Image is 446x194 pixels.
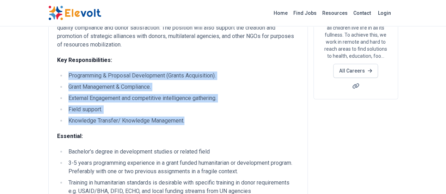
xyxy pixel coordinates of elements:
p: We believe every child matters. Our goal is to ensure all children live life in all its fullness.... [322,10,389,60]
a: Login [374,6,395,20]
li: Bachelor’s degree in development studies or related field [66,148,299,156]
li: Field support. [66,105,299,114]
li: Grant Management & Compliance. [66,83,299,91]
a: Resources [319,7,350,19]
iframe: Chat Widget [411,160,446,194]
strong: Essential: [57,133,83,139]
a: Home [271,7,291,19]
a: All Careers [333,64,378,78]
strong: Key Responsibilities: [57,57,112,63]
a: Find Jobs [291,7,319,19]
li: Programming & Proposal Development (Grants Acquisition). [66,71,299,80]
li: External Engagement and competitive intelligence gathering. [66,94,299,102]
img: Elevolt [48,6,101,20]
li: 3-5 years programming experience in a grant funded humanitarian or development program. Preferabl... [66,159,299,176]
a: Contact [350,7,374,19]
li: Knowledge Transfer/ Knowledge Management. [66,117,299,125]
